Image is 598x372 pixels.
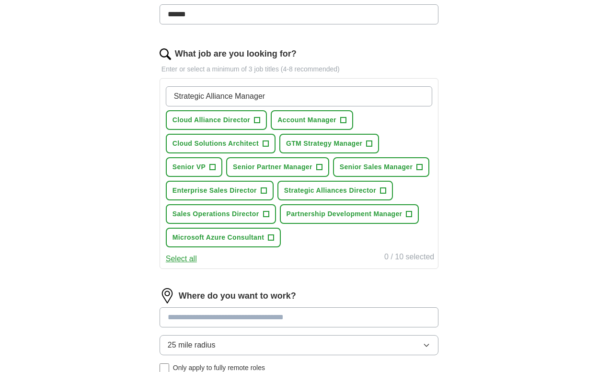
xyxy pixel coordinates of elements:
button: Account Manager [271,110,353,130]
label: Where do you want to work? [179,290,296,302]
span: Account Manager [277,115,336,125]
span: Cloud Solutions Architect [172,139,259,149]
button: GTM Strategy Manager [279,134,379,153]
button: Partnership Development Manager [280,204,419,224]
button: Cloud Alliance Director [166,110,267,130]
button: Sales Operations Director [166,204,276,224]
button: Cloud Solutions Architect [166,134,276,153]
span: Senior Partner Manager [233,162,312,172]
button: Strategic Alliances Director [277,181,393,200]
span: Cloud Alliance Director [172,115,250,125]
p: Enter or select a minimum of 3 job titles (4-8 recommended) [160,64,438,74]
button: Enterprise Sales Director [166,181,274,200]
input: Type a job title and press enter [166,86,432,106]
button: Select all [166,253,197,265]
span: 25 mile radius [168,339,216,351]
button: Senior Sales Manager [333,157,430,177]
button: Senior Partner Manager [226,157,329,177]
img: search.png [160,48,171,60]
span: Sales Operations Director [172,209,259,219]
button: Microsoft Azure Consultant [166,228,281,247]
span: Enterprise Sales Director [172,186,257,196]
span: Strategic Alliances Director [284,186,376,196]
span: Microsoft Azure Consultant [172,232,264,243]
label: What job are you looking for? [175,47,297,60]
button: Senior VP [166,157,222,177]
span: GTM Strategy Manager [286,139,362,149]
button: 25 mile radius [160,335,438,355]
img: location.png [160,288,175,303]
span: Senior Sales Manager [340,162,413,172]
div: 0 / 10 selected [384,251,434,265]
span: Partnership Development Manager [287,209,402,219]
span: Senior VP [172,162,206,172]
